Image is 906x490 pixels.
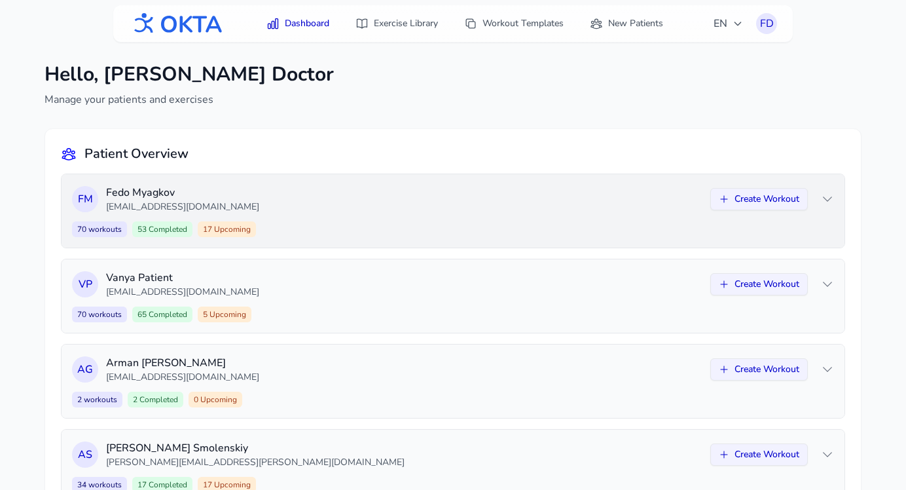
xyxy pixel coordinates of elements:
p: Fedo Myagkov [106,185,702,200]
span: Completed [147,224,187,235]
span: 70 [72,307,127,322]
p: [PERSON_NAME] Smolenskiy [106,440,702,456]
p: [EMAIL_ADDRESS][DOMAIN_NAME] [106,200,702,214]
span: Upcoming [208,309,246,320]
button: Create Workout [710,188,808,210]
p: [PERSON_NAME][EMAIL_ADDRESS][PERSON_NAME][DOMAIN_NAME] [106,456,702,469]
span: workouts [86,309,122,320]
button: Create Workout [710,443,808,466]
span: V P [79,276,92,292]
span: 0 [189,392,242,407]
p: Vanya Patient [106,270,702,286]
span: F M [78,191,93,207]
span: Upcoming [198,394,237,405]
button: EN [706,10,751,37]
img: OKTA logo [129,7,223,41]
a: Dashboard [259,12,337,35]
span: A G [77,362,93,377]
a: Exercise Library [348,12,446,35]
p: Arman [PERSON_NAME] [106,355,702,371]
span: 70 [72,221,127,237]
span: Upcoming [212,224,251,235]
span: A S [78,447,92,462]
button: Create Workout [710,358,808,381]
span: 65 [132,307,192,322]
h1: Hello, [PERSON_NAME] Doctor [45,63,334,86]
span: Upcoming [212,480,251,490]
span: workouts [86,480,122,490]
span: EN [714,16,743,31]
span: Completed [147,309,187,320]
a: New Patients [582,12,671,35]
h2: Patient Overview [84,145,189,163]
span: 5 [198,307,251,322]
span: 53 [132,221,192,237]
span: 2 [128,392,183,407]
span: 17 [198,221,256,237]
span: Completed [147,480,187,490]
button: Create Workout [710,273,808,295]
span: workouts [82,394,117,405]
span: 2 [72,392,122,407]
a: Workout Templates [456,12,571,35]
p: [EMAIL_ADDRESS][DOMAIN_NAME] [106,371,702,384]
p: Manage your patients and exercises [45,92,334,107]
p: [EMAIL_ADDRESS][DOMAIN_NAME] [106,286,702,299]
span: Completed [137,394,178,405]
button: FD [756,13,777,34]
span: workouts [86,224,122,235]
